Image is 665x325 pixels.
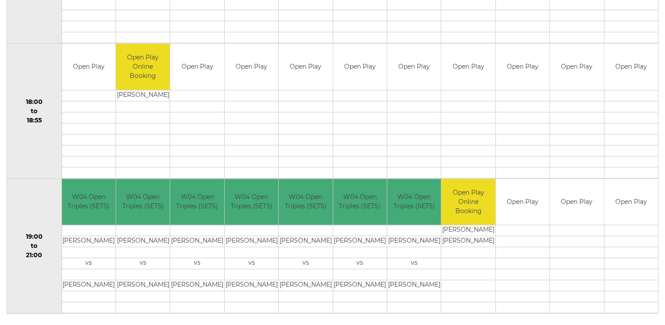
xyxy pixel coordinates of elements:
[333,258,387,269] td: vs
[387,236,441,247] td: [PERSON_NAME]
[387,179,441,225] td: W04 Open Triples (SETS)
[62,236,116,247] td: [PERSON_NAME]
[441,44,495,90] td: Open Play
[441,236,495,247] td: [PERSON_NAME]
[116,44,170,90] td: Open Play Online Booking
[441,225,495,236] td: [PERSON_NAME]
[7,44,62,179] td: 18:00 to 18:55
[333,44,387,90] td: Open Play
[225,44,278,90] td: Open Play
[170,280,224,291] td: [PERSON_NAME]
[225,258,278,269] td: vs
[116,280,170,291] td: [PERSON_NAME]
[116,179,170,225] td: W04 Open Triples (SETS)
[116,90,170,101] td: [PERSON_NAME]
[62,179,116,225] td: W04 Open Triples (SETS)
[279,258,332,269] td: vs
[170,179,224,225] td: W04 Open Triples (SETS)
[225,179,278,225] td: W04 Open Triples (SETS)
[604,179,658,225] td: Open Play
[170,258,224,269] td: vs
[550,44,603,90] td: Open Play
[387,280,441,291] td: [PERSON_NAME]
[170,236,224,247] td: [PERSON_NAME]
[225,280,278,291] td: [PERSON_NAME]
[333,236,387,247] td: [PERSON_NAME]
[441,179,495,225] td: Open Play Online Booking
[496,44,549,90] td: Open Play
[116,236,170,247] td: [PERSON_NAME]
[7,178,62,314] td: 19:00 to 21:00
[387,258,441,269] td: vs
[279,179,332,225] td: W04 Open Triples (SETS)
[170,44,224,90] td: Open Play
[279,44,332,90] td: Open Play
[225,236,278,247] td: [PERSON_NAME]
[279,280,332,291] td: [PERSON_NAME]
[62,280,116,291] td: [PERSON_NAME]
[62,258,116,269] td: vs
[333,280,387,291] td: [PERSON_NAME]
[279,236,332,247] td: [PERSON_NAME]
[62,44,116,90] td: Open Play
[604,44,658,90] td: Open Play
[333,179,387,225] td: W04 Open Triples (SETS)
[387,44,441,90] td: Open Play
[116,258,170,269] td: vs
[496,179,549,225] td: Open Play
[550,179,603,225] td: Open Play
